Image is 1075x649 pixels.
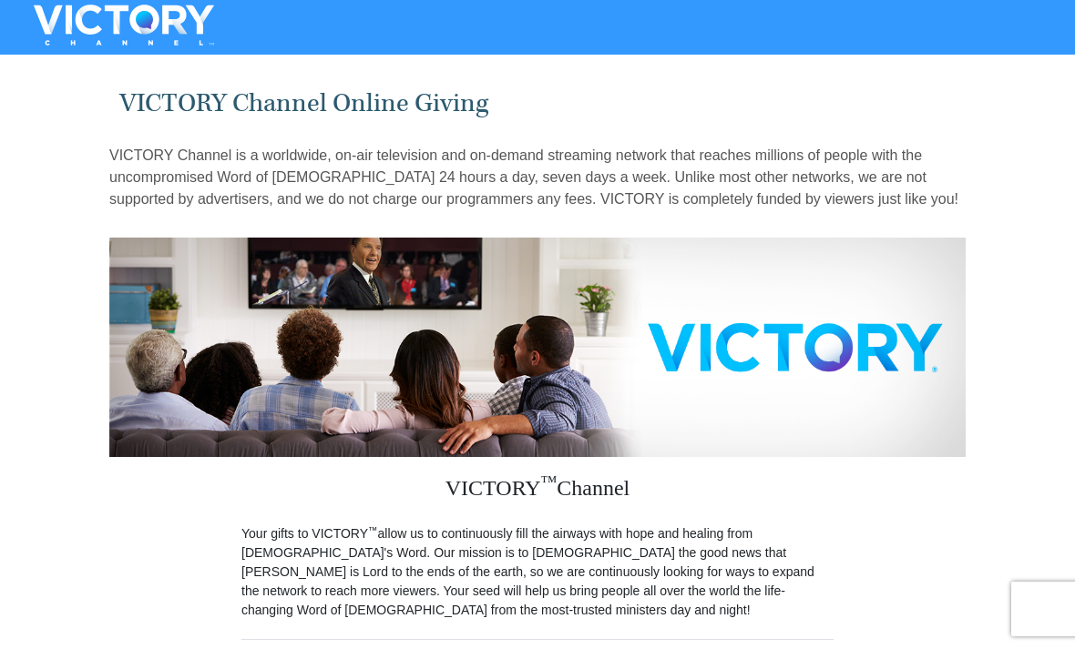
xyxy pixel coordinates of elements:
p: Your gifts to VICTORY allow us to continuously fill the airways with hope and healing from [DEMOG... [241,524,834,620]
sup: ™ [541,472,558,491]
h1: VICTORY Channel Online Giving [119,88,957,118]
h3: VICTORY Channel [241,457,834,524]
img: VICTORYTHON - VICTORY Channel [10,5,238,46]
sup: ™ [368,524,378,535]
p: VICTORY Channel is a worldwide, on-air television and on-demand streaming network that reaches mi... [109,145,966,210]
